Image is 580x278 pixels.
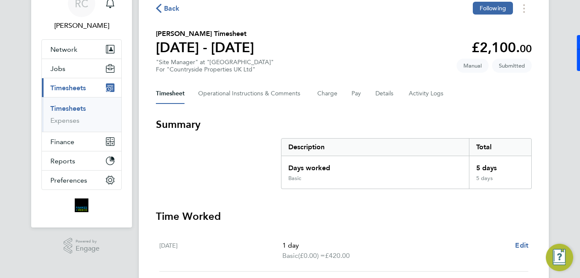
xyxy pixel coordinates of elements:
span: £420.00 [325,251,350,260]
div: Total [469,139,531,156]
span: Timesheets [50,84,86,92]
h3: Time Worked [156,210,532,223]
button: Network [42,40,121,59]
button: Timesheet [156,83,185,104]
button: Timesheets Menu [516,2,532,15]
div: 5 days [469,156,531,175]
span: Reports [50,157,75,165]
button: Timesheets [42,78,121,97]
p: 1 day [282,240,508,251]
button: Activity Logs [409,83,445,104]
button: Back [156,3,180,14]
span: Finance [50,138,74,146]
div: For "Countryside Properties UK Ltd" [156,66,274,73]
div: Basic [288,175,301,182]
button: Details [375,83,395,104]
span: Robyn Clarke [41,21,122,31]
img: bromak-logo-retina.png [75,198,88,212]
span: Following [480,4,506,12]
div: Days worked [281,156,469,175]
span: 00 [520,42,532,55]
app-decimal: £2,100. [472,39,532,56]
span: Powered by [76,238,100,245]
span: Back [164,3,180,14]
div: Timesheets [42,97,121,132]
div: Summary [281,138,532,189]
div: 5 days [469,175,531,189]
a: Edit [515,240,528,251]
a: Go to home page [41,198,122,212]
div: Description [281,139,469,156]
h2: [PERSON_NAME] Timesheet [156,29,254,39]
span: Network [50,45,77,53]
h1: [DATE] - [DATE] [156,39,254,56]
button: Pay [352,83,362,104]
span: This timesheet is Submitted. [492,59,532,73]
span: Jobs [50,65,65,73]
button: Jobs [42,59,121,78]
button: Reports [42,151,121,170]
button: Operational Instructions & Comments [198,83,304,104]
div: [DATE] [159,240,282,261]
button: Engage Resource Center [546,244,573,271]
span: Preferences [50,176,87,184]
div: "Site Manager" at "[GEOGRAPHIC_DATA]" [156,59,274,73]
a: Timesheets [50,104,86,112]
button: Finance [42,132,121,151]
h3: Summary [156,118,532,131]
span: (£0.00) = [298,251,325,260]
a: Expenses [50,116,79,124]
button: Following [473,2,513,15]
span: Engage [76,245,100,252]
button: Charge [317,83,338,104]
a: Powered byEngage [64,238,100,254]
span: This timesheet was manually created. [457,59,489,73]
span: Edit [515,241,528,249]
button: Preferences [42,171,121,189]
span: Basic [282,251,298,261]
